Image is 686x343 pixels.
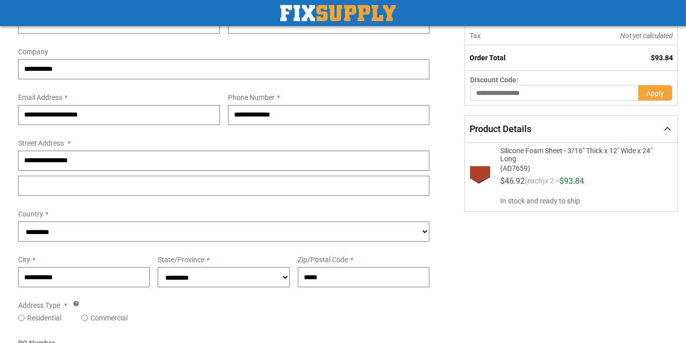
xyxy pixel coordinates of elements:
span: Not yet calculated [620,32,673,40]
span: $93.84 [651,54,673,62]
span: Email Address [18,93,62,101]
span: Address Type [18,301,60,309]
span: Apply [646,89,664,97]
span: Phone Number [228,93,275,101]
span: Silicone Foam Sheet - 3/16" Thick x 12" Wide x 24" Long [500,147,657,163]
span: $93.84 [559,176,584,186]
button: Apply [638,85,672,101]
label: Commercial [90,313,128,323]
span: In stock and ready to ship [500,196,669,206]
label: Residential [27,313,61,323]
th: Tax [465,27,577,45]
span: Country [18,210,43,218]
span: City [18,256,30,264]
span: Discount Code: [470,76,518,84]
strong: Order Total [470,54,506,62]
span: State/Province [158,256,204,264]
span: x 2 = [545,177,559,189]
span: $46.92 [500,176,525,186]
img: Silicone Foam Sheet - 3/16" Thick x 12" Wide x 24" Long [470,166,490,186]
span: Street Address [18,139,64,147]
span: Company [18,48,48,56]
span: (AD7659) [500,163,657,172]
span: Zip/Postal Code [298,256,348,264]
a: store logo [280,5,396,21]
span: Product Details [470,124,531,134]
img: Fix Industrial Supply [280,5,396,21]
span: (each) [525,177,545,189]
